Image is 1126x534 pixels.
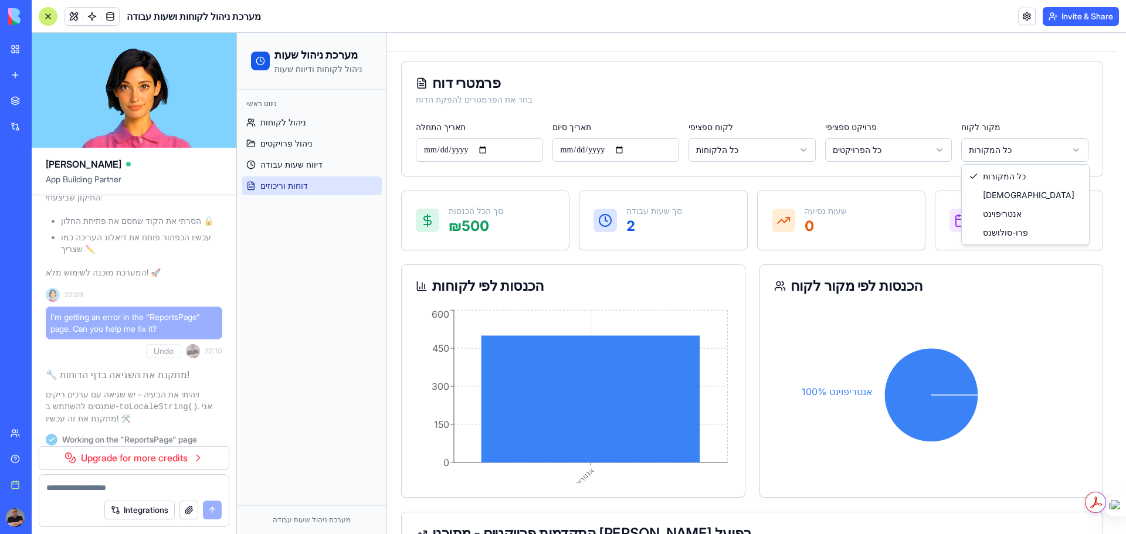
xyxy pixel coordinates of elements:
span: App Building Partner [46,174,222,195]
span: [DEMOGRAPHIC_DATA] [746,157,837,168]
span: [PERSON_NAME] [46,157,121,171]
span: כל המקורות [746,138,789,149]
p: התיקון שביצעתי: [46,192,222,203]
img: logo [8,8,81,25]
code: toLocaleString() [119,402,198,411]
span: Working on the "ReportsPage" page [62,434,197,445]
img: ACg8ocIVsvydE8A5AB97KHThCT7U5GstpMLS1pRiuO3YvEL_rFIKgiFe=s96-c [186,344,200,358]
li: עכשיו הכפתור פותח את דיאלוג העריכה כמו שצריך ✏️ [61,232,222,255]
li: הסרתי את הקוד שחסם את פתיחת החלון 🔓 [61,215,222,227]
button: Invite & Share [1043,7,1119,26]
img: Ella_00000_wcx2te.png [46,288,60,302]
p: המערכת מוכנה לשימוש מלא! 🚀 [46,267,222,278]
h1: מערכת ניהול לקוחות ושעות עבודה [127,9,261,23]
img: ACg8ocIVsvydE8A5AB97KHThCT7U5GstpMLS1pRiuO3YvEL_rFIKgiFe=s96-c [6,508,25,527]
button: Integrations [104,501,175,519]
span: I'm getting an error in the "ReportsPage" page. Can you help me fix it? [50,311,218,335]
p: זיהיתי את הבעיה - יש שגיאה עם ערכים ריקים שמנסים להשתמש ב- . אני מתקנת את זה עכשיו! 🛠️ [46,389,222,424]
span: פרו-סולושנס [746,194,791,206]
a: Upgrade for more credits [39,446,229,470]
h2: 🔧 מתקנת את השגיאה בדף הדוחות! [46,368,222,382]
button: Undo [146,344,181,358]
span: 22:09 [65,290,83,300]
span: אנטריפוינט [746,175,785,187]
span: 22:10 [205,346,222,356]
